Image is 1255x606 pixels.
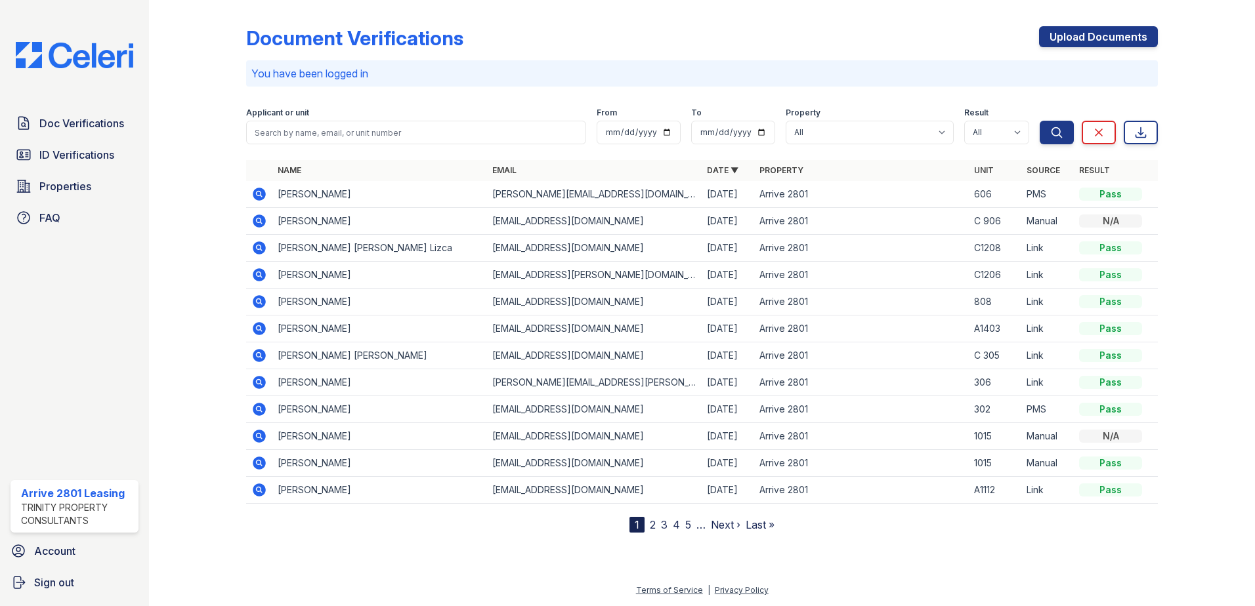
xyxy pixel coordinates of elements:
td: [EMAIL_ADDRESS][DOMAIN_NAME] [487,315,702,342]
div: Pass [1079,483,1142,496]
a: Name [278,165,301,175]
div: Arrive 2801 Leasing [21,485,133,501]
label: From [597,108,617,118]
div: Pass [1079,188,1142,201]
td: Arrive 2801 [754,315,969,342]
div: Pass [1079,268,1142,281]
a: Sign out [5,569,144,596]
div: Pass [1079,456,1142,470]
td: Manual [1021,423,1074,450]
div: 1 [629,517,645,533]
td: PMS [1021,396,1074,423]
td: [PERSON_NAME] [PERSON_NAME] [272,342,487,369]
span: Sign out [34,575,74,590]
label: To [691,108,702,118]
td: PMS [1021,181,1074,208]
span: Doc Verifications [39,115,124,131]
div: Pass [1079,403,1142,416]
td: [DATE] [702,396,754,423]
a: Privacy Policy [715,585,769,595]
a: FAQ [11,205,138,231]
td: [PERSON_NAME] [272,396,487,423]
a: Email [492,165,517,175]
td: [EMAIL_ADDRESS][PERSON_NAME][DOMAIN_NAME] [487,262,702,289]
td: Arrive 2801 [754,396,969,423]
td: [PERSON_NAME][EMAIL_ADDRESS][DOMAIN_NAME] [487,181,702,208]
td: [DATE] [702,315,754,342]
a: Upload Documents [1039,26,1158,47]
td: [EMAIL_ADDRESS][DOMAIN_NAME] [487,396,702,423]
td: [PERSON_NAME] [272,208,487,235]
a: ID Verifications [11,142,138,168]
a: Result [1079,165,1110,175]
a: Source [1027,165,1060,175]
div: Pass [1079,241,1142,254]
td: 302 [969,396,1021,423]
a: 2 [650,518,656,531]
td: Arrive 2801 [754,208,969,235]
td: [EMAIL_ADDRESS][DOMAIN_NAME] [487,342,702,369]
p: You have been logged in [251,66,1153,81]
td: 808 [969,289,1021,315]
td: Link [1021,342,1074,369]
td: [EMAIL_ADDRESS][DOMAIN_NAME] [487,477,702,504]
td: 306 [969,369,1021,396]
td: Arrive 2801 [754,289,969,315]
div: Pass [1079,295,1142,308]
td: 1015 [969,450,1021,477]
td: [PERSON_NAME] [PERSON_NAME] Lizca [272,235,487,262]
td: C 906 [969,208,1021,235]
td: Link [1021,315,1074,342]
td: [PERSON_NAME] [272,369,487,396]
td: [DATE] [702,208,754,235]
div: Pass [1079,376,1142,389]
a: 5 [685,518,691,531]
td: [PERSON_NAME] [272,315,487,342]
td: Arrive 2801 [754,262,969,289]
td: Manual [1021,208,1074,235]
td: [PERSON_NAME] [272,181,487,208]
td: 1015 [969,423,1021,450]
td: [DATE] [702,477,754,504]
td: [PERSON_NAME] [272,262,487,289]
a: 4 [673,518,680,531]
a: Properties [11,173,138,199]
label: Applicant or unit [246,108,309,118]
td: [PERSON_NAME] [272,289,487,315]
a: Last » [746,518,775,531]
td: [PERSON_NAME] [272,450,487,477]
span: FAQ [39,210,60,226]
img: CE_Logo_Blue-a8612792a0a2168367f1c8372b55b34899dd931a85d93a1a3d3e32e68fde9ad4.png [5,42,144,68]
div: N/A [1079,430,1142,443]
td: [DATE] [702,423,754,450]
td: Arrive 2801 [754,477,969,504]
td: [DATE] [702,289,754,315]
td: [EMAIL_ADDRESS][DOMAIN_NAME] [487,235,702,262]
td: Arrive 2801 [754,369,969,396]
td: [EMAIL_ADDRESS][DOMAIN_NAME] [487,450,702,477]
td: Arrive 2801 [754,450,969,477]
a: Terms of Service [636,585,703,595]
div: Pass [1079,349,1142,362]
span: ID Verifications [39,147,114,163]
td: [DATE] [702,235,754,262]
td: Arrive 2801 [754,423,969,450]
td: [DATE] [702,450,754,477]
td: [DATE] [702,262,754,289]
td: [PERSON_NAME] [272,423,487,450]
td: Link [1021,235,1074,262]
label: Property [786,108,820,118]
td: 606 [969,181,1021,208]
input: Search by name, email, or unit number [246,121,586,144]
a: Doc Verifications [11,110,138,136]
td: [DATE] [702,369,754,396]
div: Trinity Property Consultants [21,501,133,527]
td: C1208 [969,235,1021,262]
td: [EMAIL_ADDRESS][DOMAIN_NAME] [487,423,702,450]
span: … [696,517,706,533]
div: N/A [1079,214,1142,228]
td: Link [1021,477,1074,504]
td: [DATE] [702,342,754,369]
td: Manual [1021,450,1074,477]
